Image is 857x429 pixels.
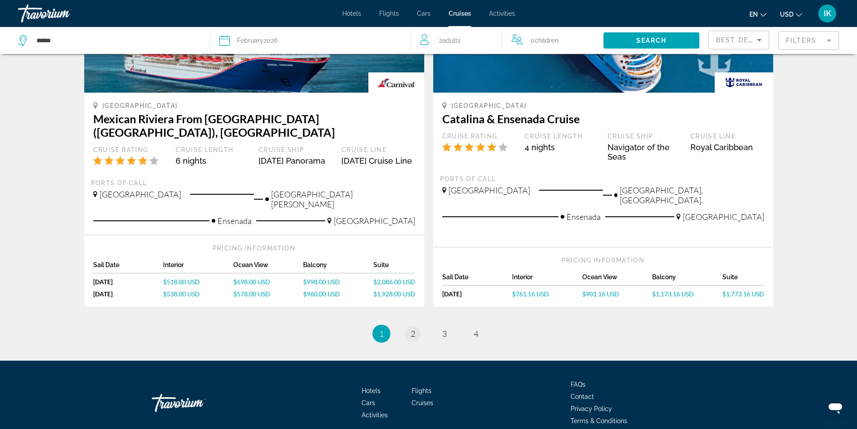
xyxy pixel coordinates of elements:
img: rci_new_resized.gif [715,72,773,93]
span: $1,173.16 USD [652,290,694,298]
span: 1 [379,329,384,339]
span: en [749,11,758,18]
span: $698.00 USD [233,278,270,286]
div: Ports of call [440,175,766,183]
a: Flights [412,387,431,394]
span: [GEOGRAPHIC_DATA] [449,185,530,195]
div: Cruise Length [525,132,599,140]
div: [DATE] [93,290,163,298]
span: Search [636,37,667,44]
a: $1,773.16 USD [722,290,764,298]
div: Cruise Rating [442,132,516,140]
div: Balcony [303,261,373,273]
div: Cruise Length [176,146,249,154]
button: Travelers: 2 adults, 0 children [411,27,603,54]
a: Privacy Policy [571,405,612,412]
a: Cars [417,10,431,17]
span: [GEOGRAPHIC_DATA] [100,189,181,199]
a: $578.00 USD [233,290,304,298]
a: $998.00 USD [303,278,373,286]
div: Royal Caribbean [690,143,764,152]
span: $578.00 USD [233,290,270,298]
span: FAQs [571,381,585,388]
iframe: Button to launch messaging window [821,393,850,422]
a: Travorium [152,389,242,416]
div: Sail Date [93,261,163,273]
h3: Catalina & Ensenada Cruise [442,112,764,125]
span: $518.00 USD [163,278,200,286]
div: Ocean View [582,273,653,286]
span: Adults [442,37,461,44]
div: Sail Date [442,273,512,286]
div: Navigator of the Seas [608,143,681,161]
span: [GEOGRAPHIC_DATA], [GEOGRAPHIC_DATA]. [620,185,764,205]
div: Interior [163,261,233,273]
a: $901.16 USD [582,290,653,298]
span: Hotels [362,387,381,394]
div: Cruise Ship [258,146,332,154]
div: Suite [373,261,415,273]
button: Change language [749,8,766,21]
a: Cruises [412,399,433,407]
span: USD [780,11,794,18]
a: Cars [362,399,375,407]
span: 3 [442,329,447,339]
a: Activities [362,411,388,419]
div: Interior [512,273,582,286]
div: Balcony [652,273,722,286]
span: 2 [439,34,461,47]
span: 0 [531,34,558,47]
div: Pricing Information [442,256,764,264]
span: $538.00 USD [163,290,200,298]
button: February2026 [219,27,402,54]
span: [GEOGRAPHIC_DATA][PERSON_NAME] [271,189,415,209]
a: Hotels [342,10,361,17]
div: Cruise Ship [608,132,681,140]
nav: Pagination [84,325,773,343]
button: User Menu [816,4,839,23]
button: Filter [778,31,839,50]
a: $1,173.16 USD [652,290,722,298]
a: $1,928.00 USD [373,290,415,298]
a: Flights [379,10,399,17]
span: February [237,37,263,44]
span: $761.16 USD [512,290,549,298]
a: $960.00 USD [303,290,373,298]
span: [GEOGRAPHIC_DATA] [334,216,415,226]
span: 2 [411,329,415,339]
a: Contact [571,393,594,400]
div: Ports of call [91,179,417,187]
div: 4 nights [525,143,599,152]
span: Ensenada [218,216,252,226]
a: Travorium [18,2,108,25]
a: $2,086.00 USD [373,278,415,286]
div: Pricing Information [93,244,415,252]
button: Search [603,32,699,49]
button: Change currency [780,8,802,21]
span: [GEOGRAPHIC_DATA] [451,102,527,109]
a: Activities [489,10,515,17]
span: $998.00 USD [303,278,340,286]
a: Terms & Conditions [571,417,627,425]
a: $761.16 USD [512,290,582,298]
div: 6 nights [176,156,249,165]
a: $518.00 USD [163,278,233,286]
span: $901.16 USD [582,290,619,298]
div: Cruise Line [690,132,764,140]
mat-select: Sort by [716,35,762,45]
a: Cruises [449,10,471,17]
div: [DATE] Cruise Line [341,156,415,165]
a: $538.00 USD [163,290,233,298]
